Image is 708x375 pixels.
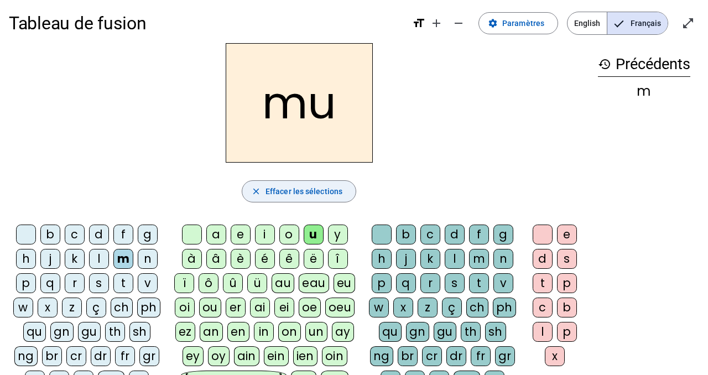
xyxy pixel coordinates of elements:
div: n [138,249,158,269]
div: br [42,346,62,366]
div: x [38,298,58,317]
h1: Tableau de fusion [9,6,403,41]
div: ng [14,346,38,366]
button: Augmenter la taille de la police [425,12,447,34]
div: dr [446,346,466,366]
div: b [557,298,577,317]
div: cr [422,346,442,366]
div: en [227,322,249,342]
div: oin [322,346,347,366]
div: b [396,225,416,244]
div: ein [264,346,289,366]
span: Français [607,12,668,34]
div: on [278,322,301,342]
div: q [40,273,60,293]
div: j [396,249,416,269]
div: ë [304,249,324,269]
div: e [557,225,577,244]
div: î [328,249,348,269]
div: ou [199,298,221,317]
mat-icon: settings [488,18,498,28]
span: Paramètres [502,17,544,30]
mat-icon: add [430,17,443,30]
div: w [13,298,33,317]
div: oy [208,346,230,366]
div: gn [50,322,74,342]
button: Effacer les sélections [242,180,356,202]
div: gu [78,322,101,342]
div: â [206,249,226,269]
div: d [89,225,109,244]
mat-icon: history [598,58,611,71]
div: j [40,249,60,269]
div: ç [442,298,462,317]
div: l [533,322,553,342]
div: gr [139,346,159,366]
div: h [16,249,36,269]
div: p [372,273,392,293]
mat-icon: remove [452,17,465,30]
div: br [398,346,418,366]
div: eu [334,273,355,293]
div: c [420,225,440,244]
span: Effacer les sélections [265,185,342,198]
div: k [65,249,85,269]
span: English [568,12,607,34]
div: v [138,273,158,293]
div: sh [129,322,150,342]
div: n [493,249,513,269]
div: s [557,249,577,269]
div: w [369,298,389,317]
div: r [420,273,440,293]
div: m [598,85,690,98]
div: t [469,273,489,293]
div: u [304,225,324,244]
h2: mu [226,43,373,163]
div: dr [91,346,111,366]
div: c [533,298,553,317]
div: a [206,225,226,244]
div: th [461,322,481,342]
div: gu [434,322,456,342]
mat-icon: close [251,186,261,196]
div: ph [137,298,160,317]
div: oe [299,298,321,317]
div: l [445,249,465,269]
div: oeu [325,298,355,317]
div: ay [332,322,354,342]
div: k [420,249,440,269]
div: un [305,322,327,342]
div: ez [175,322,195,342]
div: i [255,225,275,244]
div: p [557,322,577,342]
div: ch [111,298,133,317]
div: ç [86,298,106,317]
div: d [445,225,465,244]
div: p [16,273,36,293]
div: x [545,346,565,366]
div: th [105,322,125,342]
div: r [65,273,85,293]
div: h [372,249,392,269]
div: b [40,225,60,244]
div: m [469,249,489,269]
mat-icon: format_size [412,17,425,30]
div: in [254,322,274,342]
div: s [89,273,109,293]
div: qu [379,322,402,342]
div: f [469,225,489,244]
div: z [418,298,438,317]
div: oi [175,298,195,317]
h3: Précédents [598,52,690,77]
div: fr [115,346,135,366]
div: ai [250,298,270,317]
div: o [279,225,299,244]
div: ei [274,298,294,317]
div: au [272,273,294,293]
div: è [231,249,251,269]
div: p [557,273,577,293]
div: û [223,273,243,293]
div: ê [279,249,299,269]
div: t [113,273,133,293]
div: x [393,298,413,317]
